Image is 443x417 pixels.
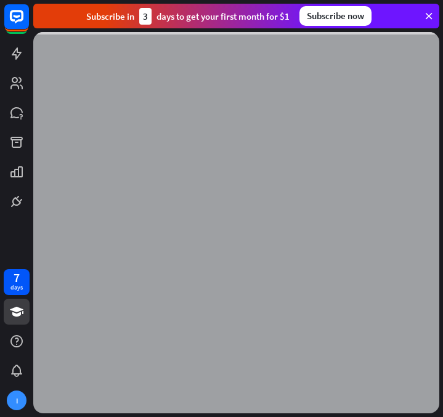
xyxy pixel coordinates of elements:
div: 7 [14,272,20,283]
div: Subscribe now [299,6,372,26]
div: days [10,283,23,292]
div: Subscribe in days to get your first month for $1 [86,8,290,25]
div: 3 [139,8,152,25]
a: 7 days [4,269,30,295]
div: I [7,391,26,410]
